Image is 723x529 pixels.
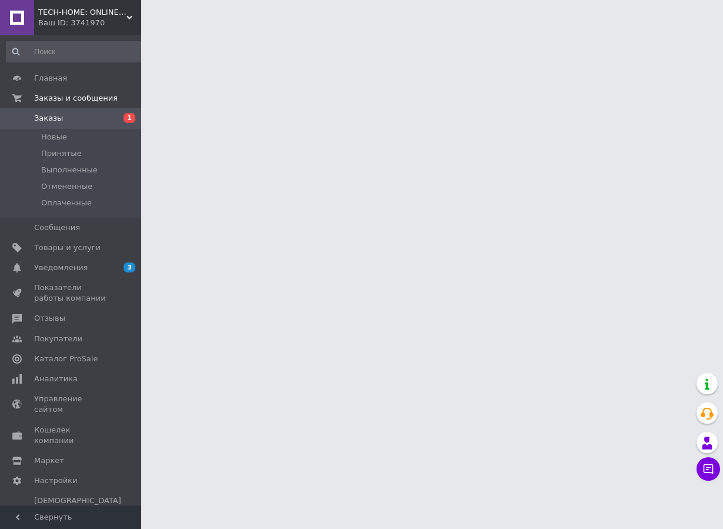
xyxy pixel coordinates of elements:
[34,425,109,446] span: Кошелек компании
[34,394,109,415] span: Управление сайтом
[34,313,65,324] span: Отзывы
[34,73,67,84] span: Главная
[41,181,92,192] span: Отмененные
[34,495,121,528] span: [DEMOGRAPHIC_DATA] и счета
[34,354,98,364] span: Каталог ProSale
[38,18,141,28] div: Ваш ID: 3741970
[124,262,135,272] span: 3
[41,132,67,142] span: Новые
[34,93,118,104] span: Заказы и сообщения
[34,455,64,466] span: Маркет
[124,113,135,123] span: 1
[41,165,98,175] span: Выполненные
[34,113,63,124] span: Заказы
[34,475,77,486] span: Настройки
[34,374,78,384] span: Аналитика
[34,242,101,253] span: Товары и услуги
[697,457,720,481] button: Чат с покупателем
[34,262,88,273] span: Уведомления
[6,41,145,62] input: Поиск
[41,198,92,208] span: Оплаченные
[34,222,80,233] span: Сообщения
[41,148,82,159] span: Принятые
[34,282,109,304] span: Показатели работы компании
[38,7,126,18] span: TECH-HOME: ONLINE-Гаджеты для дома и офиса
[34,334,82,344] span: Покупатели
